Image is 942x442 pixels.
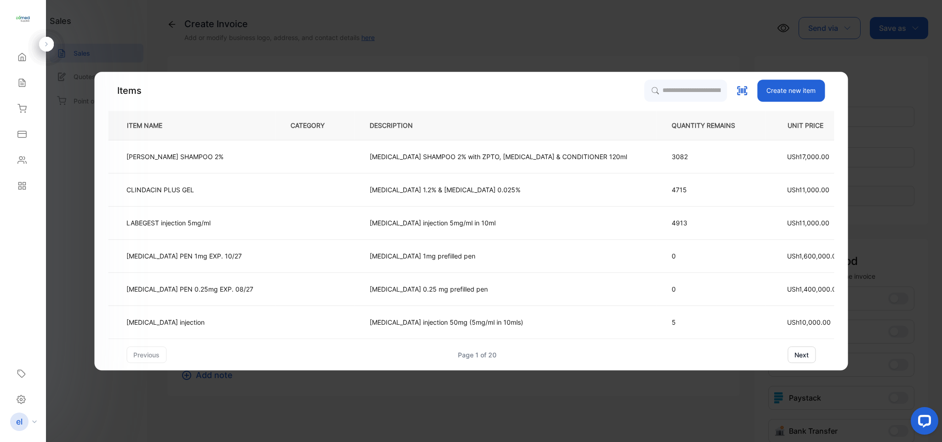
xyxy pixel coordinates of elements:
p: [MEDICAL_DATA] injection 50mg (5mg/ml in 10mls) [370,317,523,327]
p: QUANTITY REMAINS [672,121,750,130]
img: logo [16,12,30,26]
span: USh1,400,000.00 [787,285,840,293]
p: ITEM NAME [123,121,177,130]
span: USh17,000.00 [787,153,829,161]
p: 4913 [672,218,750,228]
p: 5 [672,317,750,327]
p: [MEDICAL_DATA] PEN 0.25mg EXP. 08/27 [126,284,253,294]
p: el [16,416,23,428]
span: USh10,000.00 [787,318,831,326]
p: [MEDICAL_DATA] 0.25 mg prefilled pen [370,284,488,294]
span: USh11,000.00 [787,219,829,227]
p: [MEDICAL_DATA] PEN 1mg EXP. 10/27 [126,251,242,261]
p: CATEGORY [291,121,339,130]
button: previous [126,346,166,363]
p: 3082 [672,152,750,161]
p: [MEDICAL_DATA] 1mg prefilled pen [370,251,475,261]
p: DESCRIPTION [370,121,428,130]
p: 0 [672,251,750,261]
p: 0 [672,284,750,294]
p: [MEDICAL_DATA] injection 5mg/ml in 10ml [370,218,496,228]
p: UNIT PRICE [780,121,862,130]
p: [MEDICAL_DATA] injection [126,317,205,327]
p: Items [117,84,142,98]
span: USh11,000.00 [787,186,829,194]
p: 4715 [672,185,750,195]
span: USh1,600,000.00 [787,252,840,260]
div: Page 1 of 20 [458,350,497,360]
p: [MEDICAL_DATA] SHAMPOO 2% with ZPTO, [MEDICAL_DATA] & CONDITIONER 120ml [370,152,627,161]
p: CLINDACIN PLUS GEL [126,185,194,195]
button: next [788,346,816,363]
p: [MEDICAL_DATA] 1.2% & [MEDICAL_DATA] 0.025% [370,185,520,195]
button: Create new item [757,80,825,102]
iframe: LiveChat chat widget [903,403,942,442]
p: [PERSON_NAME] SHAMPOO 2% [126,152,223,161]
p: LABEGEST injection 5mg/ml [126,218,211,228]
